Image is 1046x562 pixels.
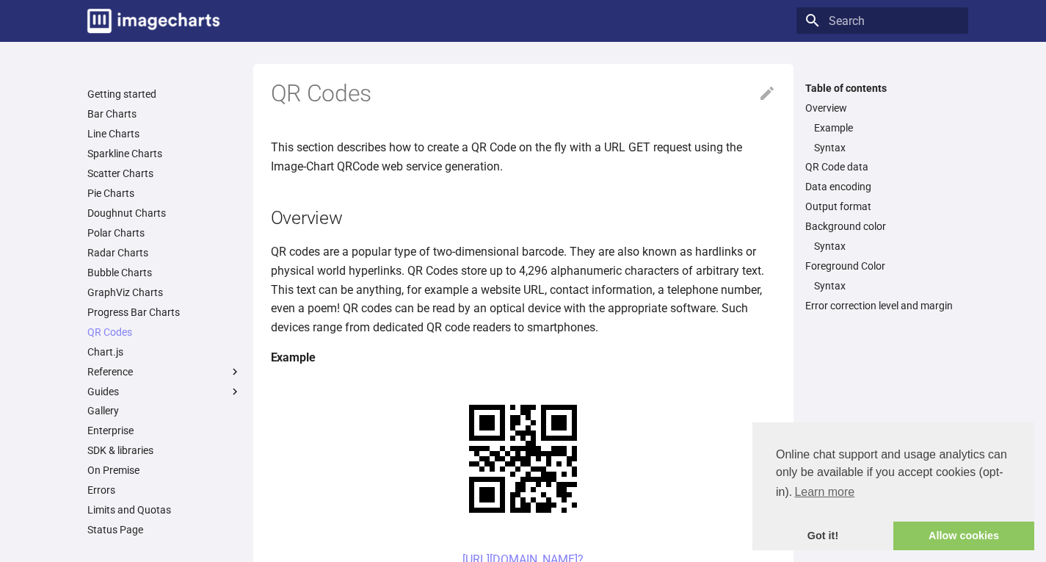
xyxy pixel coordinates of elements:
[87,464,241,477] a: On Premise
[87,385,241,398] label: Guides
[87,404,241,417] a: Gallery
[87,543,241,556] a: Changelog
[87,127,241,140] a: Line Charts
[87,444,241,457] a: SDK & libraries
[776,446,1011,503] span: Online chat support and usage analytics can only be available if you accept cookies (opt-in).
[87,246,241,259] a: Radar Charts
[805,279,959,292] nav: Foreground Color
[87,266,241,279] a: Bubble Charts
[87,286,241,299] a: GraphViz Charts
[87,87,241,101] a: Getting started
[87,226,241,239] a: Polar Charts
[87,483,241,497] a: Errors
[271,138,776,176] p: This section describes how to create a QR Code on the fly with a URL GET request using the Image-...
[805,200,959,213] a: Output format
[87,9,219,33] img: logo
[271,348,776,367] h4: Example
[271,79,776,109] h1: QR Codes
[792,481,857,503] a: learn more about cookies
[87,107,241,120] a: Bar Charts
[87,365,241,378] label: Reference
[81,3,225,39] a: Image-Charts documentation
[805,180,959,193] a: Data encoding
[805,220,959,233] a: Background color
[271,242,776,336] p: QR codes are a popular type of two-dimensional barcode. They are also known as hardlinks or physi...
[271,205,776,231] h2: Overview
[814,239,959,253] a: Syntax
[87,206,241,220] a: Doughnut Charts
[796,82,968,313] nav: Table of contents
[87,306,241,319] a: Progress Bar Charts
[805,239,959,253] nav: Background color
[87,187,241,200] a: Pie Charts
[814,141,959,154] a: Syntax
[87,167,241,180] a: Scatter Charts
[893,522,1034,551] a: allow cookies
[805,121,959,154] nav: Overview
[87,503,241,516] a: Limits and Quotas
[443,379,603,538] img: chart
[752,422,1034,550] div: cookieconsent
[87,325,241,339] a: QR Codes
[752,522,893,551] a: dismiss cookie message
[87,345,241,359] a: Chart.js
[87,523,241,536] a: Status Page
[805,259,959,273] a: Foreground Color
[814,121,959,134] a: Example
[796,7,968,34] input: Search
[87,147,241,160] a: Sparkline Charts
[805,101,959,115] a: Overview
[805,160,959,173] a: QR Code data
[814,279,959,292] a: Syntax
[796,82,968,95] label: Table of contents
[87,424,241,437] a: Enterprise
[805,299,959,312] a: Error correction level and margin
